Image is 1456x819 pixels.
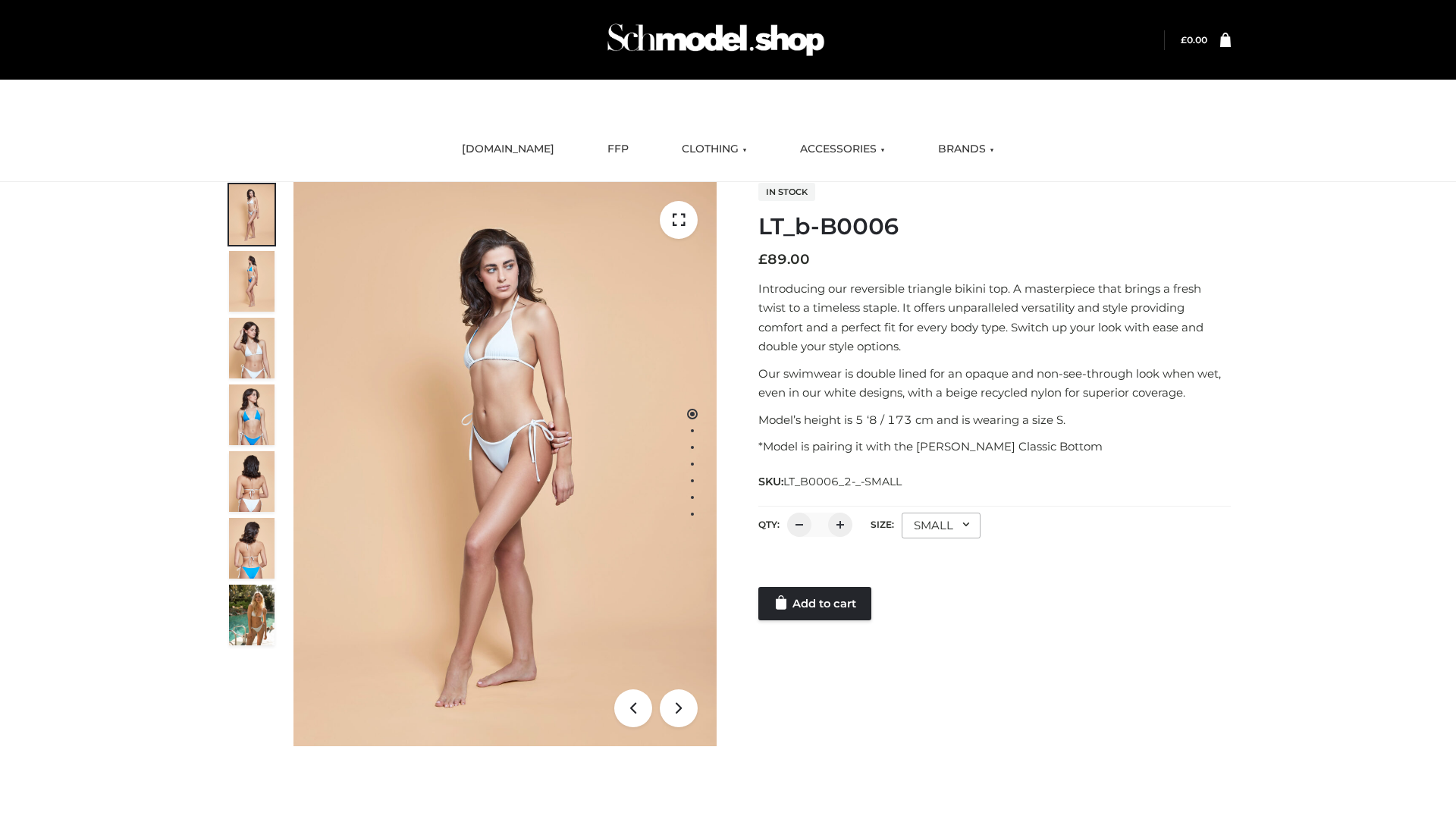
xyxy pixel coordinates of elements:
[1181,34,1187,45] span: £
[902,513,981,538] div: SMALL
[758,279,1231,356] p: Introducing our reversible triangle bikini top. A masterpiece that brings a fresh twist to a time...
[927,133,1006,166] a: BRANDS
[758,587,871,620] a: Add to cart
[229,251,275,312] img: ArielClassicBikiniTop_CloudNine_AzureSky_OW114ECO_2-scaled.jpg
[758,183,815,201] span: In stock
[229,384,275,445] img: ArielClassicBikiniTop_CloudNine_AzureSky_OW114ECO_4-scaled.jpg
[758,410,1231,430] p: Model’s height is 5 ‘8 / 173 cm and is wearing a size S.
[229,585,275,645] img: Arieltop_CloudNine_AzureSky2.jpg
[450,133,566,166] a: [DOMAIN_NAME]
[293,182,717,746] img: ArielClassicBikiniTop_CloudNine_AzureSky_OW114ECO_1
[602,10,830,70] img: Schmodel Admin 964
[596,133,640,166] a: FFP
[758,472,903,491] span: SKU:
[758,364,1231,403] p: Our swimwear is double lined for an opaque and non-see-through look when wet, even in our white d...
[229,184,275,245] img: ArielClassicBikiniTop_CloudNine_AzureSky_OW114ECO_1-scaled.jpg
[789,133,896,166] a: ACCESSORIES
[229,318,275,378] img: ArielClassicBikiniTop_CloudNine_AzureSky_OW114ECO_3-scaled.jpg
[758,437,1231,457] p: *Model is pairing it with the [PERSON_NAME] Classic Bottom
[758,251,810,268] bdi: 89.00
[783,475,902,488] span: LT_B0006_2-_-SMALL
[871,519,894,530] label: Size:
[229,451,275,512] img: ArielClassicBikiniTop_CloudNine_AzureSky_OW114ECO_7-scaled.jpg
[1181,34,1207,45] a: £0.00
[229,518,275,579] img: ArielClassicBikiniTop_CloudNine_AzureSky_OW114ECO_8-scaled.jpg
[758,251,767,268] span: £
[1181,34,1207,45] bdi: 0.00
[758,519,780,530] label: QTY:
[758,213,1231,240] h1: LT_b-B0006
[670,133,758,166] a: CLOTHING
